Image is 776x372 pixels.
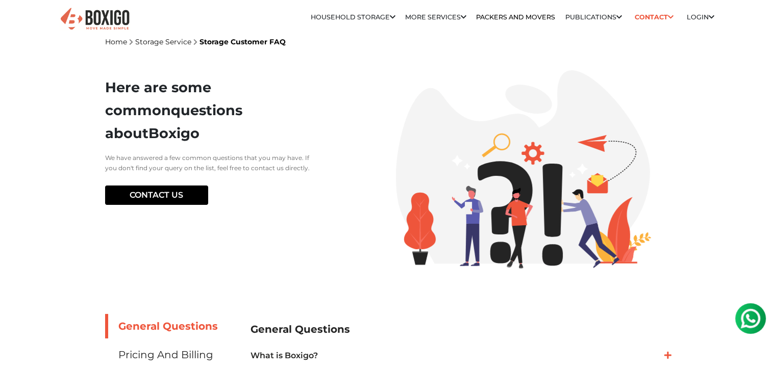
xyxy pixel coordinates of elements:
[148,125,199,142] span: Boxigo
[105,102,171,119] span: common
[405,13,466,21] a: More services
[476,13,555,21] a: Packers and Movers
[251,350,671,362] a: What is Boxigo?
[59,7,131,32] img: Boxigo
[105,314,235,338] a: General Questions
[632,9,677,25] a: Contact
[396,70,651,269] img: boxigo_customer_faq
[199,37,286,46] a: Storage Customer FAQ
[135,37,191,46] a: Storage Service
[105,76,312,145] h1: Here are some questions about
[105,37,127,46] a: Home
[311,13,395,21] a: Household Storage
[565,13,622,21] a: Publications
[105,342,235,367] a: Pricing and Billing
[10,10,31,31] img: whatsapp-icon.svg
[105,185,209,205] a: Contact Us
[687,13,714,21] a: Login
[251,318,671,341] h2: General Questions
[105,153,312,173] p: We have answered a few common questions that you may have. If you don't find your query on the li...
